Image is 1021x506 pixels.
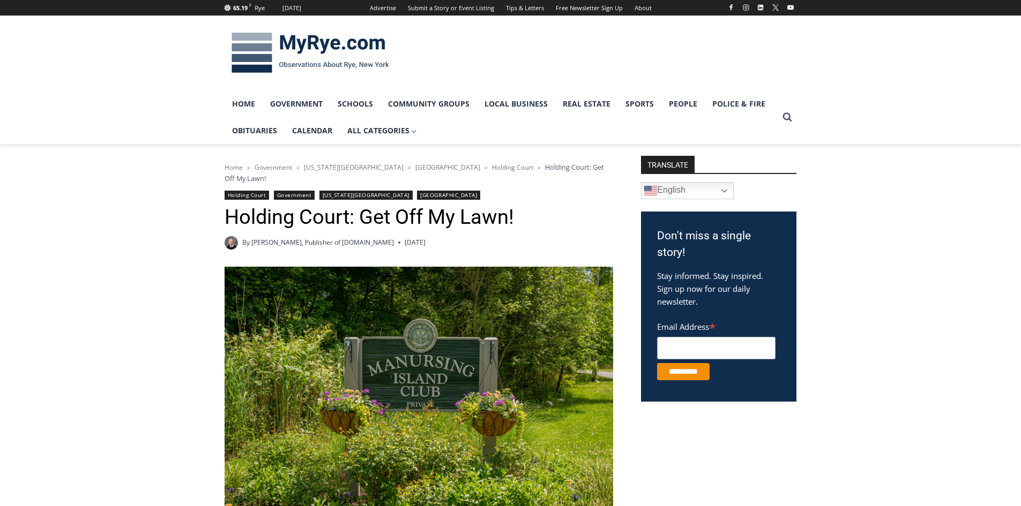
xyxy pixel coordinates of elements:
[641,182,734,199] a: English
[381,90,477,117] a: Community Groups
[641,156,695,173] strong: TRANSLATE
[417,191,480,200] a: [GEOGRAPHIC_DATA]
[754,1,767,14] a: Linkedin
[255,163,292,172] a: Government
[492,163,533,172] a: Holding Court
[415,163,480,172] a: [GEOGRAPHIC_DATA]
[657,269,780,308] p: Stay informed. Stay inspired. Sign up now for our daily newsletter.
[330,90,381,117] a: Schools
[661,90,705,117] a: People
[274,191,315,200] a: Government
[225,162,613,184] nav: Breadcrumbs
[233,4,248,12] span: 65.19
[225,163,243,172] a: Home
[778,108,797,127] button: View Search Form
[555,90,618,117] a: Real Estate
[251,238,394,247] a: [PERSON_NAME], Publisher of [DOMAIN_NAME]
[263,90,330,117] a: Government
[477,90,555,117] a: Local Business
[225,236,238,250] a: Author image
[657,316,776,335] label: Email Address
[769,1,782,14] a: X
[347,125,417,137] span: All Categories
[784,1,797,14] a: YouTube
[408,164,411,171] span: >
[340,117,424,144] a: All Categories
[225,25,396,81] img: MyRye.com
[282,3,301,13] div: [DATE]
[405,237,426,247] time: [DATE]
[242,237,250,247] span: By
[285,117,340,144] a: Calendar
[225,117,285,144] a: Obituaries
[657,228,780,261] h3: Don't miss a single story!
[304,163,404,172] a: [US_STATE][GEOGRAPHIC_DATA]
[225,90,263,117] a: Home
[319,191,413,200] a: [US_STATE][GEOGRAPHIC_DATA]
[247,164,250,171] span: >
[225,205,613,230] h1: Holding Court: Get Off My Lawn!
[225,191,270,200] a: Holding Court
[618,90,661,117] a: Sports
[705,90,773,117] a: Police & Fire
[225,90,778,145] nav: Primary Navigation
[225,162,604,183] span: Holding Court: Get Off My Lawn!
[296,164,300,171] span: >
[485,164,488,171] span: >
[740,1,752,14] a: Instagram
[255,3,265,13] div: Rye
[249,2,251,8] span: F
[644,184,657,197] img: en
[538,164,541,171] span: >
[725,1,737,14] a: Facebook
